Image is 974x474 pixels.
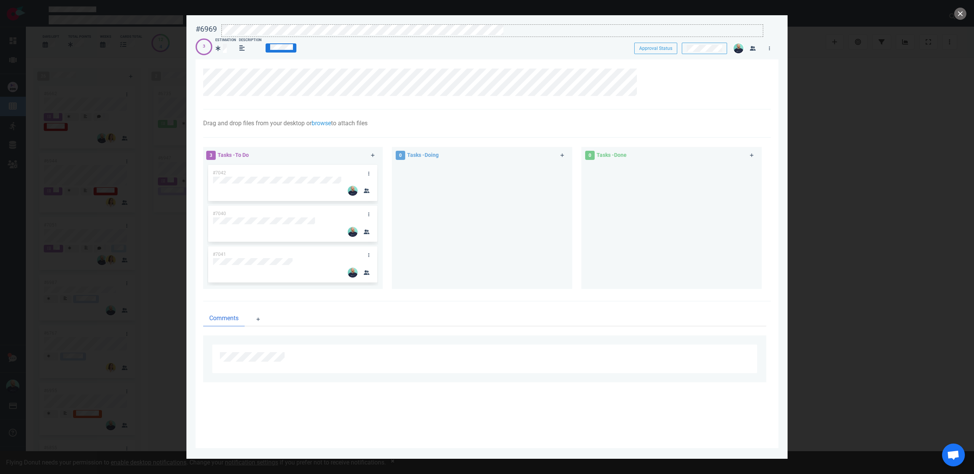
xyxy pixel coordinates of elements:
[215,38,236,43] div: Estimation
[942,444,965,466] div: Ouvrir le chat
[331,120,368,127] span: to attach files
[348,186,358,196] img: 26
[209,314,239,323] span: Comments
[213,252,226,257] span: #7041
[954,8,966,20] button: close
[348,268,358,278] img: 26
[734,43,743,53] img: 26
[312,120,331,127] a: browse
[396,151,405,160] span: 0
[634,43,677,54] button: Approval Status
[585,151,595,160] span: 0
[239,38,261,43] div: Description
[213,211,226,216] span: #7040
[203,43,205,50] div: 3
[213,170,226,176] span: #7042
[597,152,627,158] span: Tasks - Done
[196,24,217,34] div: #6969
[206,151,216,160] span: 3
[407,152,439,158] span: Tasks - Doing
[218,152,249,158] span: Tasks - To Do
[203,120,312,127] span: Drag and drop files from your desktop or
[348,227,358,237] img: 26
